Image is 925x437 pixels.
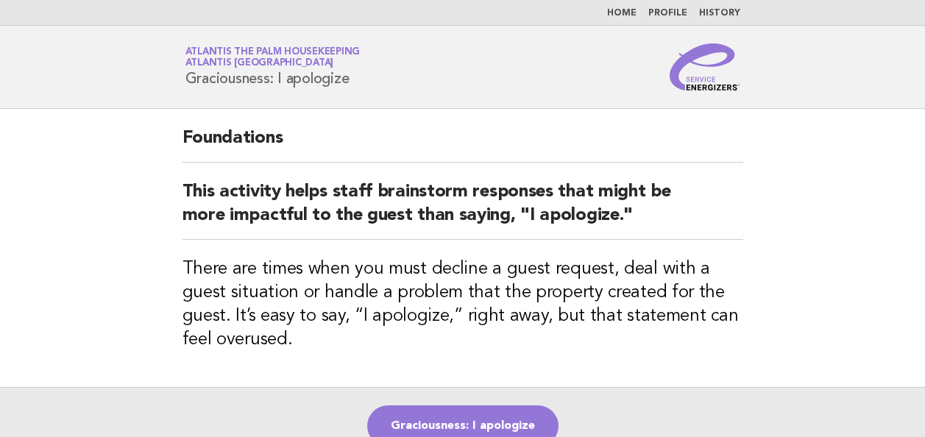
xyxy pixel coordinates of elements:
a: Profile [648,9,687,18]
h1: Graciousness: I apologize [185,48,361,86]
span: Atlantis [GEOGRAPHIC_DATA] [185,59,334,68]
h2: Foundations [182,127,743,163]
a: Home [607,9,637,18]
img: Service Energizers [670,43,740,90]
h2: This activity helps staff brainstorm responses that might be more impactful to the guest than say... [182,180,743,240]
h3: There are times when you must decline a guest request, deal with a guest situation or handle a pr... [182,257,743,352]
a: Atlantis The Palm HousekeepingAtlantis [GEOGRAPHIC_DATA] [185,47,361,68]
a: History [699,9,740,18]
